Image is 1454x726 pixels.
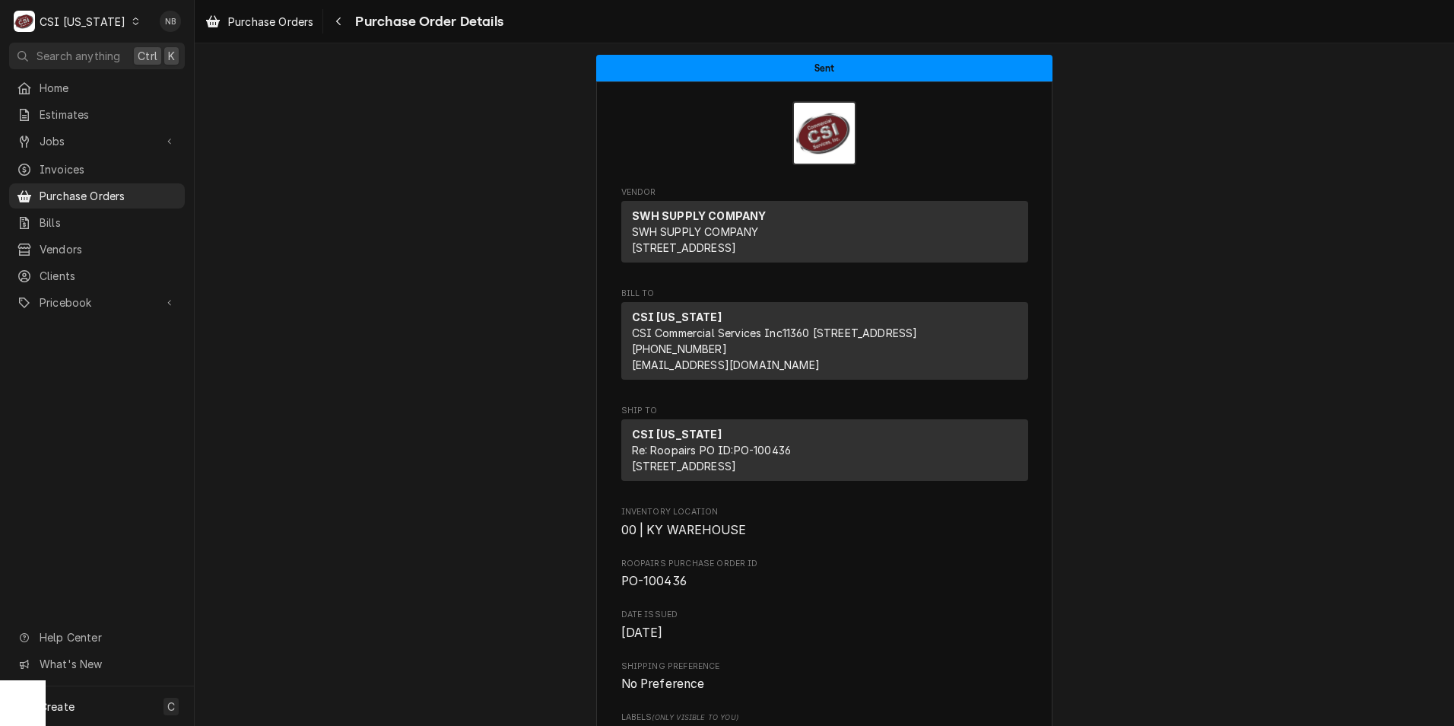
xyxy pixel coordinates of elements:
div: Nick Badolato's Avatar [160,11,181,32]
div: Bill To [621,302,1028,386]
a: Invoices [9,157,185,182]
strong: SWH SUPPLY COMPANY [632,209,767,222]
div: CSI [US_STATE] [40,14,125,30]
div: Vendor [621,201,1028,269]
span: K [168,48,175,64]
div: Bill To [621,302,1028,380]
span: PO-100436 [621,574,687,588]
a: Go to What's New [9,651,185,677]
a: Home [9,75,185,100]
a: [PHONE_NUMBER] [632,342,727,355]
div: NB [160,11,181,32]
span: SWH SUPPLY COMPANY [STREET_ADDRESS] [632,225,759,254]
a: Go to Pricebook [9,290,185,315]
div: Status [596,55,1052,81]
span: Jobs [40,133,154,149]
img: Logo [792,101,856,165]
span: Help Center [40,629,176,645]
span: Vendor [621,186,1028,199]
strong: CSI [US_STATE] [632,428,722,441]
span: Shipping Preference [621,661,1028,673]
span: CSI Commercial Services Inc11360 [STREET_ADDRESS] [632,326,918,339]
span: Bill To [621,288,1028,300]
a: Estimates [9,102,185,127]
span: Ship To [621,405,1028,417]
a: Clients [9,263,185,288]
strong: CSI [US_STATE] [632,310,722,323]
a: Go to Jobs [9,129,185,154]
span: Inventory Location [621,521,1028,540]
span: What's New [40,656,176,672]
span: Purchase Order Details [351,11,503,32]
span: Estimates [40,107,177,123]
div: C [14,11,35,32]
span: Create [40,700,75,713]
span: Roopairs Purchase Order ID [621,572,1028,591]
span: [DATE] [621,626,663,640]
span: No Preference [621,677,705,691]
span: Sent [814,63,835,73]
a: Purchase Orders [9,183,185,209]
div: Inventory Location [621,506,1028,539]
span: Roopairs Purchase Order ID [621,558,1028,570]
div: Shipping Preference [621,661,1028,693]
span: [STREET_ADDRESS] [632,460,737,473]
div: Purchase Order Bill To [621,288,1028,387]
div: CSI Kentucky's Avatar [14,11,35,32]
span: Bills [40,215,177,231]
div: Ship To [621,419,1028,487]
a: Bills [9,210,185,235]
span: C [167,699,175,715]
span: (Only Visible to You) [652,713,738,721]
div: Vendor [621,201,1028,263]
span: Purchase Orders [40,188,177,204]
div: Roopairs Purchase Order ID [621,558,1028,591]
span: 00 | KY WAREHOUSE [621,523,747,537]
span: Shipping Preference [621,675,1028,693]
div: Date Issued [621,609,1028,642]
a: [EMAIL_ADDRESS][DOMAIN_NAME] [632,358,820,371]
span: Date Issued [621,609,1028,621]
a: Go to Help Center [9,625,185,650]
span: Vendors [40,241,177,257]
span: Re: Roopairs PO ID: PO-100436 [632,444,792,457]
span: Home [40,80,177,96]
a: Purchase Orders [199,9,319,34]
span: Search anything [37,48,120,64]
span: Invoices [40,161,177,177]
a: Vendors [9,237,185,262]
span: Inventory Location [621,506,1028,518]
span: Ctrl [138,48,157,64]
span: Pricebook [40,295,154,310]
span: Clients [40,268,177,284]
span: Date Issued [621,624,1028,642]
div: Ship To [621,419,1028,481]
button: Navigate back [326,9,351,33]
div: Purchase Order Vendor [621,186,1028,269]
button: Search anythingCtrlK [9,43,185,69]
span: Purchase Orders [228,14,313,30]
div: Purchase Order Ship To [621,405,1028,488]
span: Labels [621,712,1028,724]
